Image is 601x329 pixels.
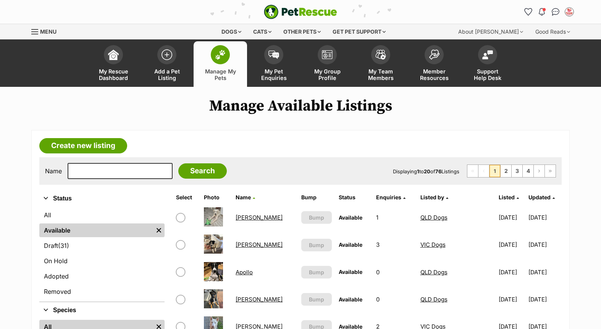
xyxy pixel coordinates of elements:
[309,241,324,249] span: Bump
[420,214,448,221] a: QLD Dogs
[322,50,333,59] img: group-profile-icon-3fa3cf56718a62981997c0bc7e787c4b2cf8bcc04b72c1350f741eb67cf2f40e.svg
[467,164,556,178] nav: Pagination
[309,295,324,303] span: Bump
[236,214,283,221] a: [PERSON_NAME]
[264,5,337,19] a: PetRescue
[236,194,251,200] span: Name
[499,194,515,200] span: Listed
[376,194,401,200] span: translation missing: en.admin.listings.index.attributes.enquiries
[499,194,519,200] a: Listed
[309,213,324,222] span: Bump
[373,286,417,313] td: 0
[203,68,237,81] span: Manage My Pets
[461,41,514,87] a: Support Help Desk
[39,254,165,268] a: On Hold
[153,223,165,237] a: Remove filter
[420,269,448,276] a: QLD Dogs
[278,24,326,39] div: Other pets
[39,194,165,204] button: Status
[407,41,461,87] a: Member Resources
[39,285,165,298] a: Removed
[501,165,511,177] a: Page 2
[39,305,165,315] button: Species
[496,286,528,313] td: [DATE]
[496,231,528,258] td: [DATE]
[96,68,131,81] span: My Rescue Dashboard
[523,165,533,177] a: Page 4
[470,68,505,81] span: Support Help Desk
[300,41,354,87] a: My Group Profile
[528,231,561,258] td: [DATE]
[215,50,226,60] img: manage-my-pets-icon-02211641906a0b7f246fdf0571729dbe1e7629f14944591b6c1af311fb30b64b.svg
[39,207,165,301] div: Status
[327,24,391,39] div: Get pet support
[539,8,545,16] img: notifications-46538b983faf8c2785f20acdc204bb7945ddae34d4c08c2a6579f10ce5e182be.svg
[528,204,561,231] td: [DATE]
[39,208,165,222] a: All
[248,24,277,39] div: Cats
[264,5,337,19] img: logo-e224e6f780fb5917bec1dbf3a21bbac754714ae5b6737aabdf751b685950b380.svg
[339,214,362,221] span: Available
[216,24,247,39] div: Dogs
[528,194,555,200] a: Updated
[429,49,439,60] img: member-resources-icon-8e73f808a243e03378d46382f2149f9095a855e16c252ad45f914b54edf8863c.svg
[336,191,372,204] th: Status
[393,168,459,174] span: Displaying to of Listings
[512,165,522,177] a: Page 3
[467,165,478,177] span: First page
[530,24,575,39] div: Good Reads
[522,6,534,18] a: Favourites
[257,68,291,81] span: My Pet Enquiries
[236,296,283,303] a: [PERSON_NAME]
[417,68,451,81] span: Member Resources
[424,168,430,174] strong: 20
[339,296,362,303] span: Available
[301,211,332,224] button: Bump
[31,24,62,38] a: Menu
[354,41,407,87] a: My Team Members
[364,68,398,81] span: My Team Members
[565,8,573,16] img: VIC Dogs profile pic
[87,41,140,87] a: My Rescue Dashboard
[435,168,441,174] strong: 76
[417,168,419,174] strong: 1
[522,6,575,18] ul: Account quick links
[528,194,551,200] span: Updated
[373,231,417,258] td: 3
[150,68,184,81] span: Add a Pet Listing
[373,259,417,285] td: 0
[173,191,200,204] th: Select
[339,241,362,248] span: Available
[194,41,247,87] a: Manage My Pets
[301,293,332,306] button: Bump
[40,28,57,35] span: Menu
[140,41,194,87] a: Add a Pet Listing
[162,49,172,60] img: add-pet-listing-icon-0afa8454b4691262ce3f59096e99ab1cd57d4a30225e0717b998d2c9b9846f56.svg
[563,6,575,18] button: My account
[490,165,500,177] span: Page 1
[298,191,335,204] th: Bump
[552,8,560,16] img: chat-41dd97257d64d25036548639549fe6c8038ab92f7586957e7f3b1b290dea8141.svg
[236,241,283,248] a: [PERSON_NAME]
[528,286,561,313] td: [DATE]
[482,50,493,59] img: help-desk-icon-fdf02630f3aa405de69fd3d07c3f3aa587a6932b1a1747fa1d2bba05be0121f9.svg
[301,266,332,279] button: Bump
[534,165,544,177] a: Next page
[339,269,362,275] span: Available
[549,6,562,18] a: Conversations
[496,204,528,231] td: [DATE]
[39,223,153,237] a: Available
[478,165,489,177] span: Previous page
[39,239,165,252] a: Draft
[301,239,332,251] button: Bump
[45,168,62,174] label: Name
[236,194,255,200] a: Name
[39,269,165,283] a: Adopted
[420,194,448,200] a: Listed by
[373,204,417,231] td: 1
[39,138,127,153] a: Create new listing
[201,191,232,204] th: Photo
[545,165,556,177] a: Last page
[528,259,561,285] td: [DATE]
[453,24,528,39] div: About [PERSON_NAME]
